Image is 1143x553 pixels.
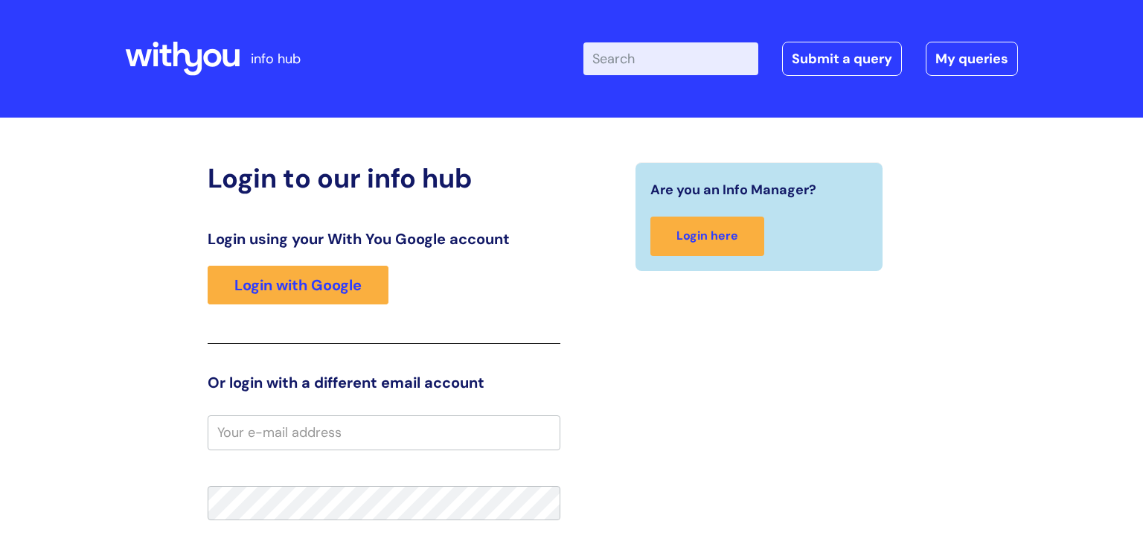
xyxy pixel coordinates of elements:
span: Are you an Info Manager? [650,178,816,202]
input: Search [583,42,758,75]
input: Your e-mail address [208,415,560,450]
a: Login with Google [208,266,388,304]
h3: Login using your With You Google account [208,230,560,248]
p: info hub [251,47,301,71]
a: Login here [650,217,764,256]
h2: Login to our info hub [208,162,560,194]
a: Submit a query [782,42,902,76]
h3: Or login with a different email account [208,374,560,391]
a: My queries [926,42,1018,76]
